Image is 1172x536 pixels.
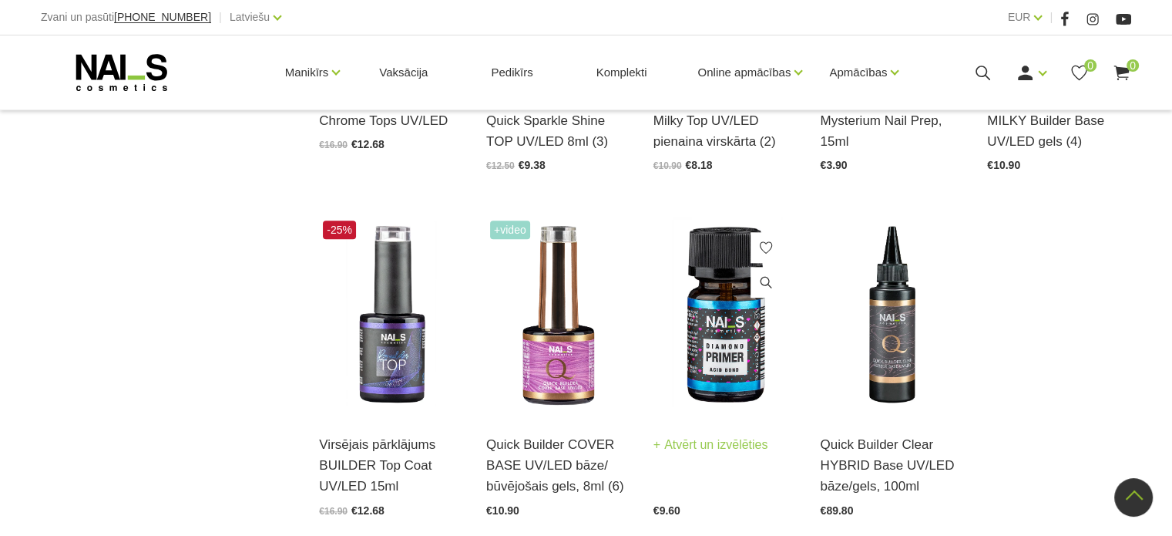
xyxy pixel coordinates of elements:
a: 0 [1112,63,1131,83]
a: Atvērt un izvēlēties [653,434,768,456]
span: €3.90 [820,159,847,171]
a: Online apmācības [697,42,791,103]
span: 0 [1127,59,1139,72]
img: Šī brīža iemīlētākais produkts, kas nepieviļ nevienu meistaru.Perfektas noturības kamuflāžas bāze... [486,217,630,415]
span: €10.90 [486,504,519,517]
span: €10.90 [987,159,1020,171]
a: Latviešu [230,8,270,26]
a: Apmācības [829,42,887,103]
span: | [1049,8,1053,27]
a: Chrome Tops UV/LED [319,110,463,131]
a: Milky Top UV/LED pienaina virskārta (2) [653,110,798,152]
img: Builder Top virsējais pārklājums bez lipīgā slāņa gellakas/gela pārklājuma izlīdzināšanai un nost... [319,217,463,415]
a: Mysterium Nail Prep, 15ml [820,110,964,152]
a: MILKY Builder Base UV/LED gels (4) [987,110,1131,152]
div: Zvani un pasūti [41,8,211,27]
span: €9.38 [519,159,546,171]
a: 0 [1070,63,1089,83]
a: Vaksācija [367,35,440,110]
img: Noturīga, caurspīdīga bāze, kam piemīt meistaru iecienītās Quick Cover base formula un noturība.L... [820,217,964,415]
span: €9.60 [653,504,680,517]
span: 0 [1084,59,1096,72]
a: Quick Sparkle Shine TOP UV/LED 8ml (3) [486,110,630,152]
span: €89.80 [820,504,853,517]
img: Skābes praimeris nagiem.Šis līdzeklis tiek izmantots salīdzinoši retos gadījumos.Attauko naga plā... [653,217,798,415]
span: €16.90 [319,140,348,150]
span: €10.90 [653,160,682,171]
span: €12.68 [351,138,385,150]
a: [PHONE_NUMBER] [114,12,211,23]
a: EUR [1008,8,1031,26]
span: -25% [323,221,356,239]
a: Komplekti [584,35,660,110]
span: €16.90 [319,506,348,517]
a: Quick Builder Clear HYBRID Base UV/LED bāze/gels, 100ml [820,434,964,497]
a: Pedikīrs [479,35,545,110]
span: €8.18 [685,159,712,171]
span: [PHONE_NUMBER] [114,11,211,23]
span: | [219,8,222,27]
span: +Video [490,221,530,239]
span: €12.68 [351,504,385,517]
span: €12.50 [486,160,515,171]
a: Manikīrs [285,42,329,103]
a: Virsējais pārklājums BUILDER Top Coat UV/LED 15ml [319,434,463,497]
a: Quick Builder COVER BASE UV/LED bāze/ būvējošais gels, 8ml (6) [486,434,630,497]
